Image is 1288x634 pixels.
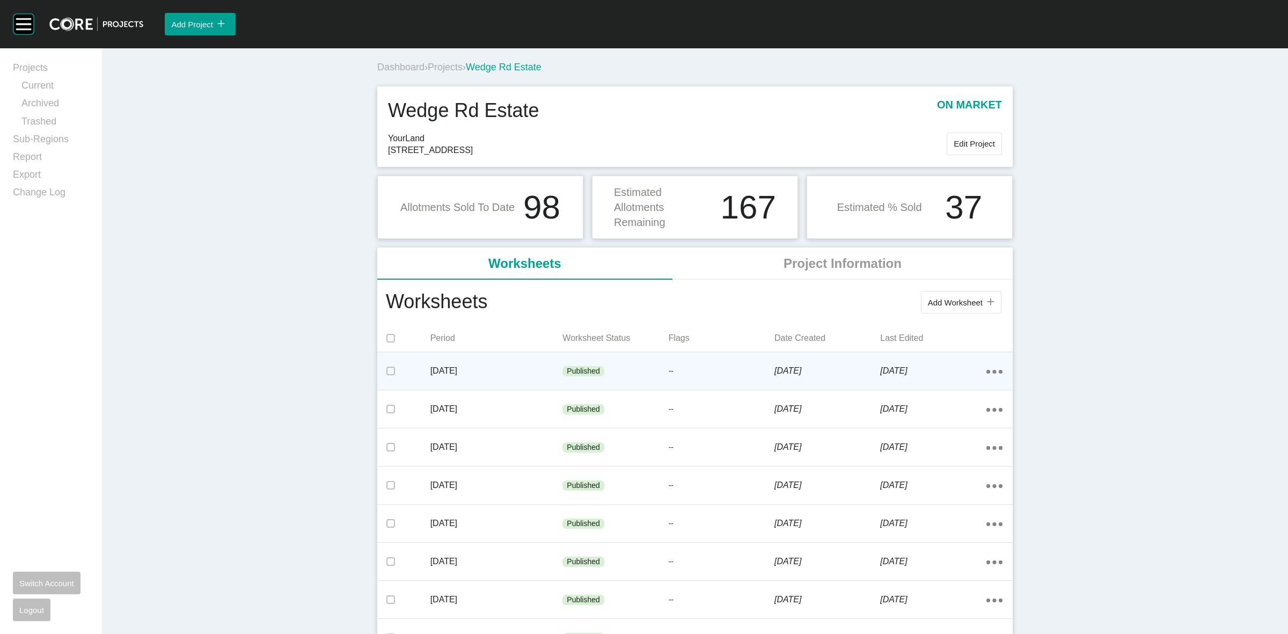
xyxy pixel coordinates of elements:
[672,247,1013,280] li: Project Information
[428,62,463,72] a: Projects
[430,403,563,415] p: [DATE]
[721,191,776,224] h1: 167
[937,97,1002,124] p: on market
[880,518,986,529] p: [DATE]
[928,298,983,307] span: Add Worksheet
[774,518,880,529] p: [DATE]
[523,191,560,224] h1: 98
[669,595,774,606] p: --
[430,479,563,491] p: [DATE]
[669,332,774,344] p: Flags
[430,365,563,377] p: [DATE]
[386,288,487,316] h1: Worksheets
[377,247,672,280] li: Worksheets
[774,403,880,415] p: [DATE]
[21,79,89,97] a: Current
[567,557,600,567] p: Published
[13,186,89,203] a: Change Log
[21,115,89,133] a: Trashed
[13,599,50,621] button: Logout
[425,62,428,72] span: ›
[774,594,880,606] p: [DATE]
[921,291,1001,314] button: Add Worksheet
[774,479,880,491] p: [DATE]
[669,480,774,491] p: --
[945,191,982,224] h1: 37
[13,133,89,150] a: Sub-Regions
[13,168,89,186] a: Export
[463,62,466,72] span: ›
[430,594,563,606] p: [DATE]
[837,200,922,215] p: Estimated % Sold
[49,17,143,31] img: core-logo-dark.3138cae2.png
[774,441,880,453] p: [DATE]
[430,518,563,529] p: [DATE]
[880,365,986,377] p: [DATE]
[669,442,774,453] p: --
[430,332,563,344] p: Period
[567,595,600,606] p: Published
[19,606,44,615] span: Logout
[947,133,1002,155] button: Edit Project
[388,144,947,156] span: [STREET_ADDRESS]
[13,572,80,594] button: Switch Account
[377,62,425,72] a: Dashboard
[466,62,541,72] span: Wedge Rd Estate
[567,404,600,415] p: Published
[388,133,947,144] span: YourLand
[13,150,89,168] a: Report
[430,556,563,567] p: [DATE]
[880,479,986,491] p: [DATE]
[669,557,774,567] p: --
[171,20,213,29] span: Add Project
[669,366,774,377] p: --
[567,366,600,377] p: Published
[165,13,236,35] button: Add Project
[669,519,774,529] p: --
[19,579,74,588] span: Switch Account
[669,404,774,415] p: --
[954,139,995,148] span: Edit Project
[567,519,600,529] p: Published
[880,403,986,415] p: [DATE]
[21,97,89,114] a: Archived
[388,97,539,124] h1: Wedge Rd Estate
[562,332,668,344] p: Worksheet Status
[880,441,986,453] p: [DATE]
[13,61,89,79] a: Projects
[774,556,880,567] p: [DATE]
[614,185,714,230] p: Estimated Allotments Remaining
[774,365,880,377] p: [DATE]
[774,332,880,344] p: Date Created
[880,332,986,344] p: Last Edited
[400,200,515,215] p: Allotments Sold To Date
[880,556,986,567] p: [DATE]
[567,442,600,453] p: Published
[430,441,563,453] p: [DATE]
[567,480,600,491] p: Published
[880,594,986,606] p: [DATE]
